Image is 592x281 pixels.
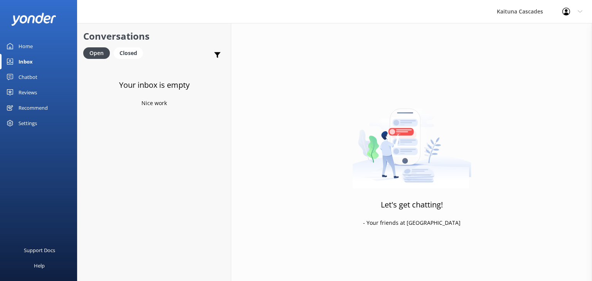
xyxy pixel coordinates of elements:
div: Help [34,258,45,273]
img: yonder-white-logo.png [12,13,56,25]
div: Closed [114,47,143,59]
div: Inbox [18,54,33,69]
div: Home [18,38,33,54]
p: Nice work [141,99,167,107]
div: Settings [18,115,37,131]
div: Recommend [18,100,48,115]
h3: Let's get chatting! [381,199,443,211]
h2: Conversations [83,29,225,43]
p: - Your friends at [GEOGRAPHIC_DATA] [363,219,461,227]
div: Support Docs [24,243,55,258]
img: artwork of a man stealing a conversation from at giant smartphone [352,92,471,189]
h3: Your inbox is empty [119,79,190,91]
div: Chatbot [18,69,37,85]
a: Open [83,49,114,57]
div: Reviews [18,85,37,100]
a: Closed [114,49,147,57]
div: Open [83,47,110,59]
